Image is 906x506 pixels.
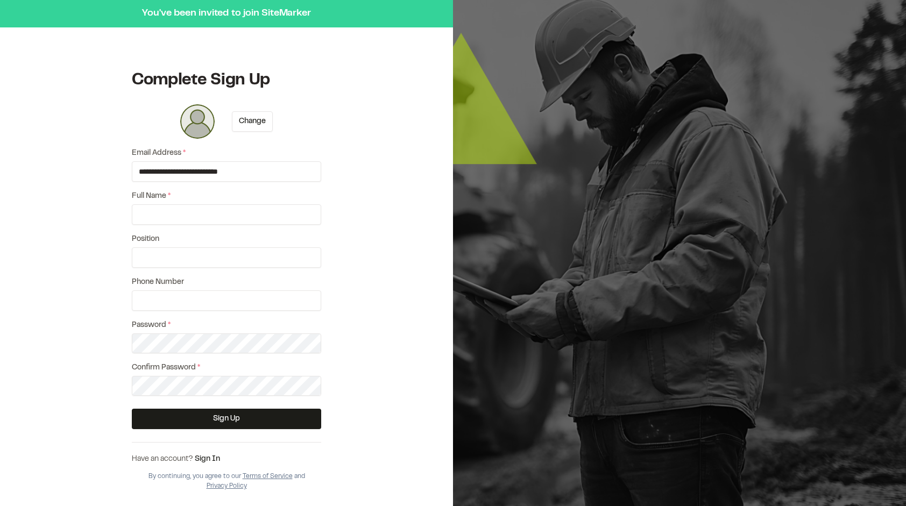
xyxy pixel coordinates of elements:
img: Profile Photo [180,104,215,139]
label: Position [132,233,321,245]
label: Phone Number [132,276,321,288]
label: Confirm Password [132,362,321,374]
button: Privacy Policy [207,481,247,491]
button: Change [232,111,273,132]
label: Full Name [132,190,321,202]
label: Password [132,319,321,331]
button: Terms of Service [243,472,293,481]
div: By continuing, you agree to our and [132,472,321,491]
a: Sign In [195,456,220,462]
div: Have an account? [132,453,321,465]
div: Click or Drag and Drop to change photo [180,104,215,139]
label: Email Address [132,147,321,159]
button: Sign Up [132,409,321,429]
h1: Complete Sign Up [132,70,321,91]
